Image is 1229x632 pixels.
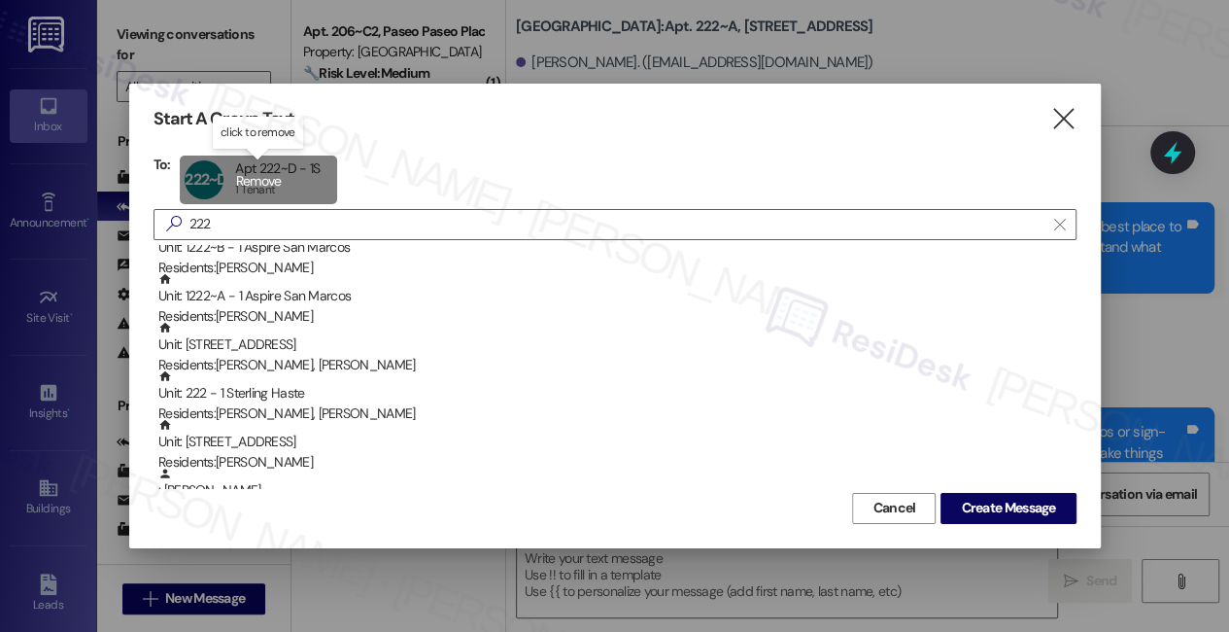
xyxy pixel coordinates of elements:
[154,108,295,130] h3: Start A Group Text
[154,224,1076,272] div: Unit: 1222~B - 1 Aspire San MarcosResidents:[PERSON_NAME]
[158,272,1076,328] div: Unit: 1222~A - 1 Aspire San Marcos
[158,224,1076,279] div: Unit: 1222~B - 1 Aspire San Marcos
[154,321,1076,369] div: Unit: [STREET_ADDRESS]Residents:[PERSON_NAME], [PERSON_NAME]
[158,404,1076,424] div: Residents: [PERSON_NAME], [PERSON_NAME]
[961,498,1055,518] span: Create Message
[158,467,1076,501] div: : [PERSON_NAME]
[158,321,1076,376] div: Unit: [STREET_ADDRESS]
[221,124,295,141] p: click to remove
[1054,217,1065,232] i: 
[154,369,1076,418] div: Unit: 222 - 1 Sterling HasteResidents:[PERSON_NAME], [PERSON_NAME]
[1050,109,1076,129] i: 
[1044,210,1075,239] button: Clear text
[158,369,1076,425] div: Unit: 222 - 1 Sterling Haste
[872,498,915,518] span: Cancel
[852,493,936,524] button: Cancel
[158,452,1076,473] div: Residents: [PERSON_NAME]
[154,467,1076,515] div: : [PERSON_NAME]
[154,156,171,173] h3: To:
[154,272,1076,321] div: Unit: 1222~A - 1 Aspire San MarcosResidents:[PERSON_NAME]
[158,418,1076,474] div: Unit: [STREET_ADDRESS]
[189,211,1044,238] input: Search for any contact or apartment
[154,418,1076,467] div: Unit: [STREET_ADDRESS]Residents:[PERSON_NAME]
[158,214,189,234] i: 
[158,258,1076,278] div: Residents: [PERSON_NAME]
[940,493,1075,524] button: Create Message
[158,306,1076,327] div: Residents: [PERSON_NAME]
[158,355,1076,375] div: Residents: [PERSON_NAME], [PERSON_NAME]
